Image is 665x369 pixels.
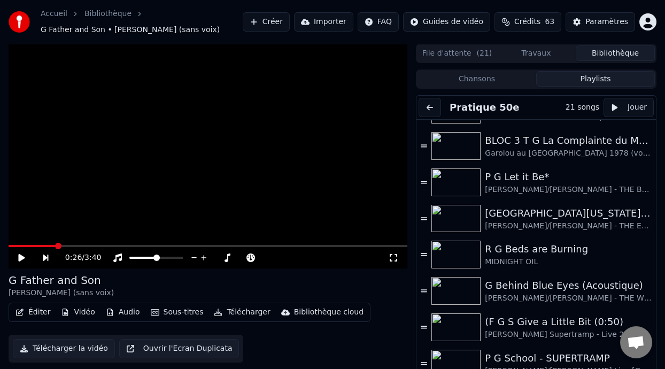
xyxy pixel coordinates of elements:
span: 3:40 [84,252,101,263]
button: Guides de vidéo [403,12,490,32]
button: Jouer [604,98,654,117]
div: [PERSON_NAME] Supertramp - Live 2015 (-4%) [485,329,652,340]
div: R G Beds are Burning [485,242,652,257]
a: Accueil [41,9,67,19]
span: G Father and Son • [PERSON_NAME] (sans voix) [41,25,220,35]
button: Créer [243,12,290,32]
div: [PERSON_NAME]/[PERSON_NAME] - THE BEATLES (sans voix) [485,184,652,195]
span: 0:26 [65,252,82,263]
button: Pratique 50e [445,100,523,115]
a: Bibliothèque [84,9,132,19]
button: Sous-titres [146,305,208,320]
div: P G Let it Be* [485,170,652,184]
button: Vidéo [57,305,99,320]
img: youka [9,11,30,33]
div: G Father and Son [9,273,114,288]
button: FAQ [358,12,399,32]
button: Playlists [536,71,655,87]
span: ( 21 ) [477,48,492,59]
button: File d'attente [417,45,497,61]
button: Chansons [417,71,536,87]
button: Crédits63 [494,12,561,32]
button: Télécharger [210,305,274,320]
button: Bibliothèque [576,45,655,61]
div: BLOC 3 T G La Complainte du Maréchal [PERSON_NAME] [485,133,652,148]
div: 21 songs [566,102,599,113]
button: Importer [294,12,353,32]
div: MIDNIGHT OIL [485,257,652,267]
button: Paramètres [566,12,635,32]
div: (F G S Give a Little Bit (0:50) [485,314,652,329]
div: [PERSON_NAME]/[PERSON_NAME] - THE EAGLES Live 1994 (sans voix) [485,221,652,232]
div: P G School - SUPERTRAMP [485,351,652,366]
span: Crédits [514,17,540,27]
button: Travaux [497,45,576,61]
div: G Behind Blue Eyes (Acoustique) [485,278,652,293]
div: Garolou au [GEOGRAPHIC_DATA] 1978 (voix 40%) [485,148,652,159]
div: / [65,252,91,263]
button: Audio [102,305,144,320]
button: Ouvrir l'Ecran Duplicata [119,339,239,358]
nav: breadcrumb [41,9,243,35]
div: [GEOGRAPHIC_DATA][US_STATE] (-2 clé Am) [485,206,652,221]
div: Ouvrir le chat [620,326,652,358]
span: 63 [545,17,554,27]
button: Télécharger la vidéo [13,339,115,358]
div: [PERSON_NAME] (sans voix) [9,288,114,298]
div: Bibliothèque cloud [294,307,364,318]
div: Paramètres [585,17,628,27]
div: [PERSON_NAME]/[PERSON_NAME] - THE WHO Live [GEOGRAPHIC_DATA][PERSON_NAME] 2022 (sans voix) [485,293,652,304]
button: Éditer [11,305,55,320]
